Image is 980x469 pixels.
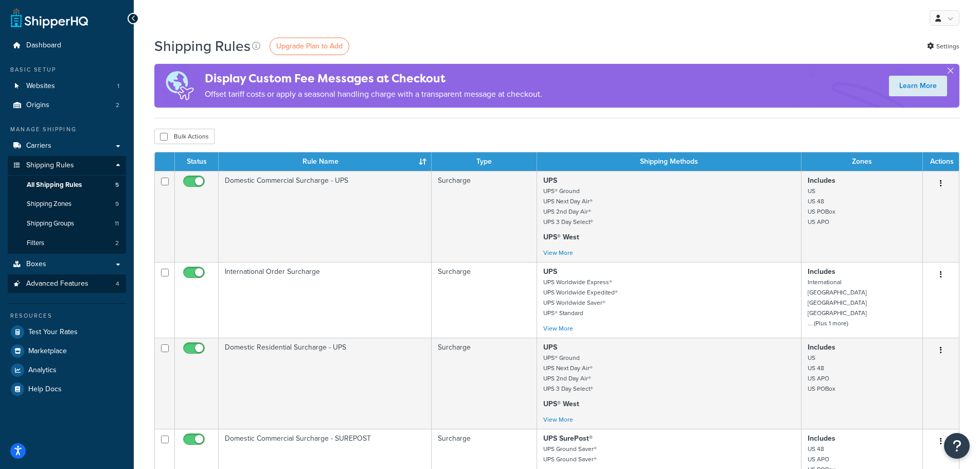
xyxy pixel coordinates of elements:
div: Manage Shipping [8,125,126,134]
span: Test Your Rates [28,328,78,337]
span: Dashboard [26,41,61,50]
li: Shipping Groups [8,214,126,233]
th: Shipping Methods [537,152,801,171]
strong: Includes [808,433,835,444]
a: Shipping Groups 11 [8,214,126,233]
img: duties-banner-06bc72dcb5fe05cb3f9472aba00be2ae8eb53ab6f0d8bb03d382ba314ac3c341.png [154,64,205,108]
button: Open Resource Center [944,433,970,459]
li: Origins [8,96,126,115]
a: Marketplace [8,342,126,360]
a: Help Docs [8,380,126,398]
span: Help Docs [28,385,62,394]
strong: UPS SurePost® [543,433,593,444]
small: US US 48 US APO US POBox [808,353,835,393]
span: 5 [115,181,119,189]
span: Marketplace [28,347,67,356]
h1: Shipping Rules [154,36,251,56]
a: ShipperHQ Home [11,8,88,28]
a: Shipping Rules [8,156,126,175]
span: Shipping Zones [27,200,72,209]
span: 11 [115,219,119,228]
a: Upgrade Plan to Add [270,38,349,55]
strong: UPS® West [543,232,579,242]
span: Upgrade Plan to Add [276,41,343,51]
a: View More [543,248,573,257]
small: UPS® Ground UPS Next Day Air® UPS 2nd Day Air® UPS 3 Day Select® [543,186,593,227]
th: Rule Name : activate to sort column ascending [219,152,432,171]
a: Carriers [8,136,126,155]
strong: UPS® West [543,398,579,409]
a: View More [543,324,573,333]
li: Advanced Features [8,274,126,293]
td: Domestic Commercial Surcharge - UPS [219,171,432,262]
li: Websites [8,77,126,96]
p: Offset tariff costs or apply a seasonal handling charge with a transparent message at checkout. [205,87,542,101]
small: UPS Ground Saver® UPS Ground Saver® [543,444,597,464]
span: All Shipping Rules [27,181,82,189]
span: Shipping Groups [27,219,74,228]
strong: UPS [543,342,557,353]
a: Filters 2 [8,234,126,253]
li: Filters [8,234,126,253]
small: US US 48 US POBox US APO [808,186,835,227]
th: Actions [923,152,959,171]
small: UPS Worldwide Express® UPS Worldwide Expedited® UPS Worldwide Saver® UPS® Standard [543,277,618,318]
li: All Shipping Rules [8,176,126,195]
a: Dashboard [8,36,126,55]
div: Basic Setup [8,65,126,74]
td: Surcharge [432,262,537,338]
span: Analytics [28,366,57,375]
td: International Order Surcharge [219,262,432,338]
strong: UPS [543,175,557,186]
a: Analytics [8,361,126,379]
span: 2 [115,239,119,248]
strong: Includes [808,342,835,353]
a: View More [543,415,573,424]
th: Zones [801,152,923,171]
span: 1 [117,82,119,91]
td: Domestic Residential Surcharge - UPS [219,338,432,429]
a: Advanced Features 4 [8,274,126,293]
a: Boxes [8,255,126,274]
a: Shipping Zones 9 [8,195,126,214]
small: UPS® Ground UPS Next Day Air® UPS 2nd Day Air® UPS 3 Day Select® [543,353,593,393]
span: Websites [26,82,55,91]
li: Shipping Zones [8,195,126,214]
th: Type [432,152,537,171]
span: 2 [116,101,119,110]
span: Boxes [26,260,46,269]
span: 9 [115,200,119,209]
a: Test Your Rates [8,323,126,341]
button: Bulk Actions [154,129,215,144]
span: 4 [116,280,119,288]
td: Surcharge [432,338,537,429]
th: Status [175,152,219,171]
span: Advanced Features [26,280,88,288]
a: Learn More [889,76,947,96]
small: International [GEOGRAPHIC_DATA] [GEOGRAPHIC_DATA] [GEOGRAPHIC_DATA] ... (Plus 1 more) [808,277,867,328]
a: All Shipping Rules 5 [8,176,126,195]
a: Origins 2 [8,96,126,115]
td: Surcharge [432,171,537,262]
a: Settings [927,39,959,54]
h4: Display Custom Fee Messages at Checkout [205,70,542,87]
div: Resources [8,311,126,320]
strong: Includes [808,266,835,277]
span: Origins [26,101,49,110]
span: Shipping Rules [26,161,74,170]
strong: Includes [808,175,835,186]
li: Shipping Rules [8,156,126,254]
a: Websites 1 [8,77,126,96]
span: Carriers [26,142,51,150]
strong: UPS [543,266,557,277]
span: Filters [27,239,44,248]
